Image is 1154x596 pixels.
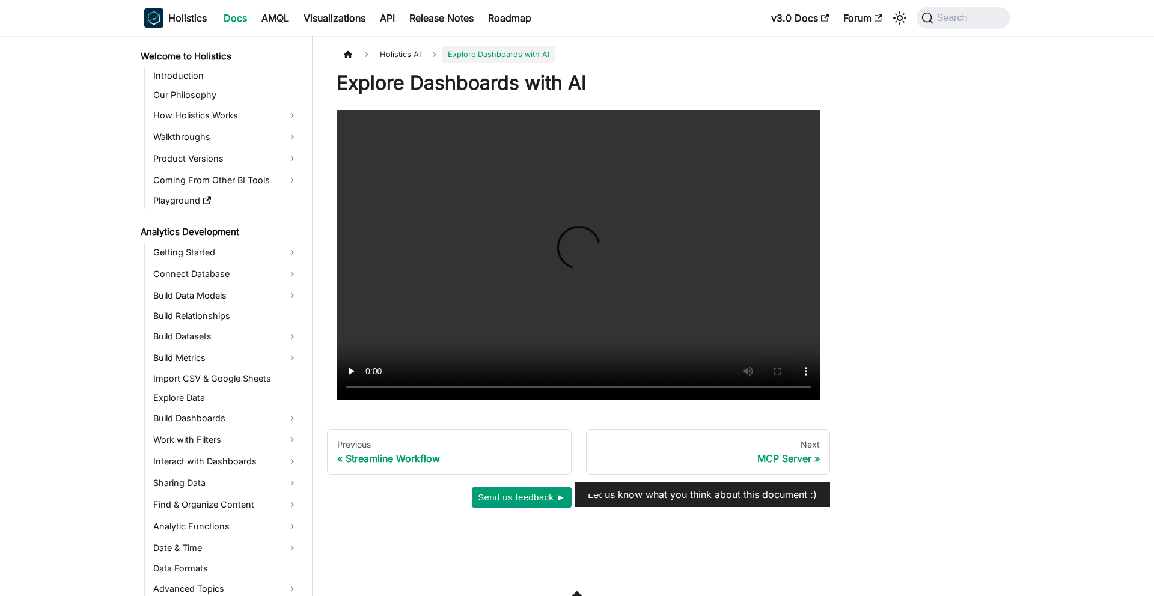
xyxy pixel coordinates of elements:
a: Product Versions [150,149,302,168]
a: v3.0 Docs [764,8,836,28]
a: Find & Organize Content [150,495,302,514]
img: Holistics [144,8,163,28]
span: Holistics AI [374,46,427,63]
a: Playground [150,192,302,209]
a: Introduction [150,67,302,84]
a: How Holistics Works [150,106,302,125]
a: Our Philosophy [150,87,302,103]
a: Build Metrics [150,348,302,368]
a: Welcome to Holistics [137,48,302,65]
a: Build Relationships [150,308,302,324]
nav: Docs sidebar [132,36,313,596]
span: Send us feedback ► [478,490,566,505]
div: Previous [337,439,561,450]
a: Forum [836,8,890,28]
a: Release Notes [402,8,481,28]
a: Build Data Models [150,286,302,305]
a: Data Formats [150,560,302,577]
a: Roadmap [481,8,539,28]
a: HolisticsHolisticsHolistics [144,8,207,28]
a: Coming From Other BI Tools [150,171,302,190]
h1: Explore Dashboards with AI [337,71,820,95]
a: Work with Filters [150,430,302,449]
span: Explore Dashboards with AI [442,46,555,63]
a: Visualizations [296,8,373,28]
a: Connect Database [150,264,302,284]
a: Interact with Dashboards [150,452,302,471]
nav: Breadcrumbs [337,46,820,63]
a: Analytic Functions [150,517,302,536]
a: Explore Data [150,389,302,406]
a: Analytics Development [137,223,302,240]
button: Search (Command+K) [917,7,1010,29]
a: Date & Time [150,538,302,558]
button: Send us feedback ► [472,487,572,508]
video: Your browser does not support embedding video, but you can . [337,110,820,400]
a: PreviousStreamline Workflow [327,429,572,475]
a: Docs [216,8,254,28]
a: NextMCP Server [586,429,831,475]
div: Streamline Workflow [337,452,561,464]
nav: Docs pages [327,429,830,475]
a: Build Dashboards [150,409,302,428]
a: Sharing Data [150,473,302,493]
div: MCP Server [596,452,820,464]
b: Holistics [168,11,207,25]
div: Next [596,439,820,450]
a: AMQL [254,8,296,28]
a: Getting Started [150,243,302,262]
a: Build Datasets [150,327,302,346]
a: Walkthroughs [150,127,302,147]
a: Home page [337,46,359,63]
span: Let us know what you think about this document :) [588,488,817,500]
a: API [373,8,402,28]
span: Search [933,13,975,23]
a: Import CSV & Google Sheets [150,370,302,387]
button: Switch between dark and light mode (currently system mode) [890,8,909,28]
